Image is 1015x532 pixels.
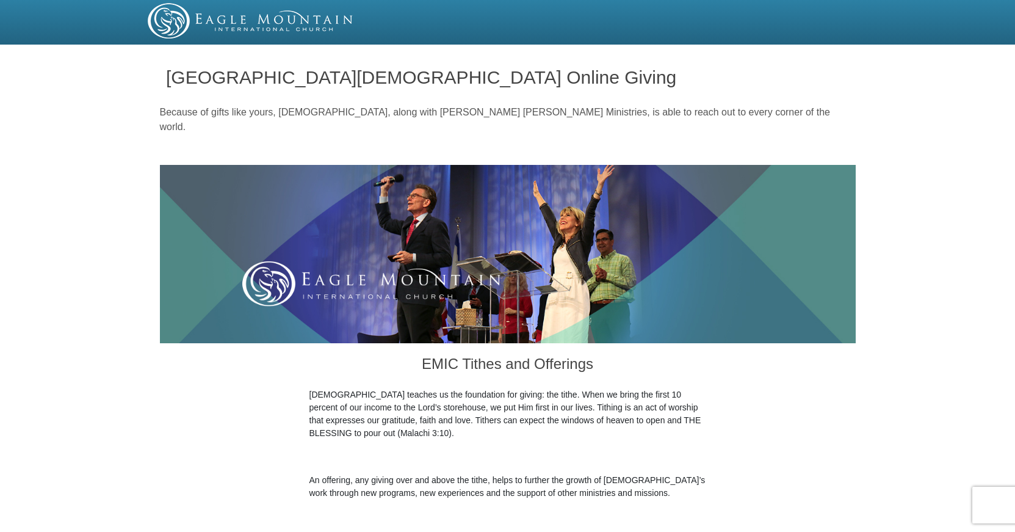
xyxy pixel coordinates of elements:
[160,105,856,134] p: Because of gifts like yours, [DEMOGRAPHIC_DATA], along with [PERSON_NAME] [PERSON_NAME] Ministrie...
[309,474,706,500] p: An offering, any giving over and above the tithe, helps to further the growth of [DEMOGRAPHIC_DAT...
[166,67,849,87] h1: [GEOGRAPHIC_DATA][DEMOGRAPHIC_DATA] Online Giving
[309,343,706,388] h3: EMIC Tithes and Offerings
[309,388,706,440] p: [DEMOGRAPHIC_DATA] teaches us the foundation for giving: the tithe. When we bring the first 10 pe...
[148,3,354,38] img: EMIC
